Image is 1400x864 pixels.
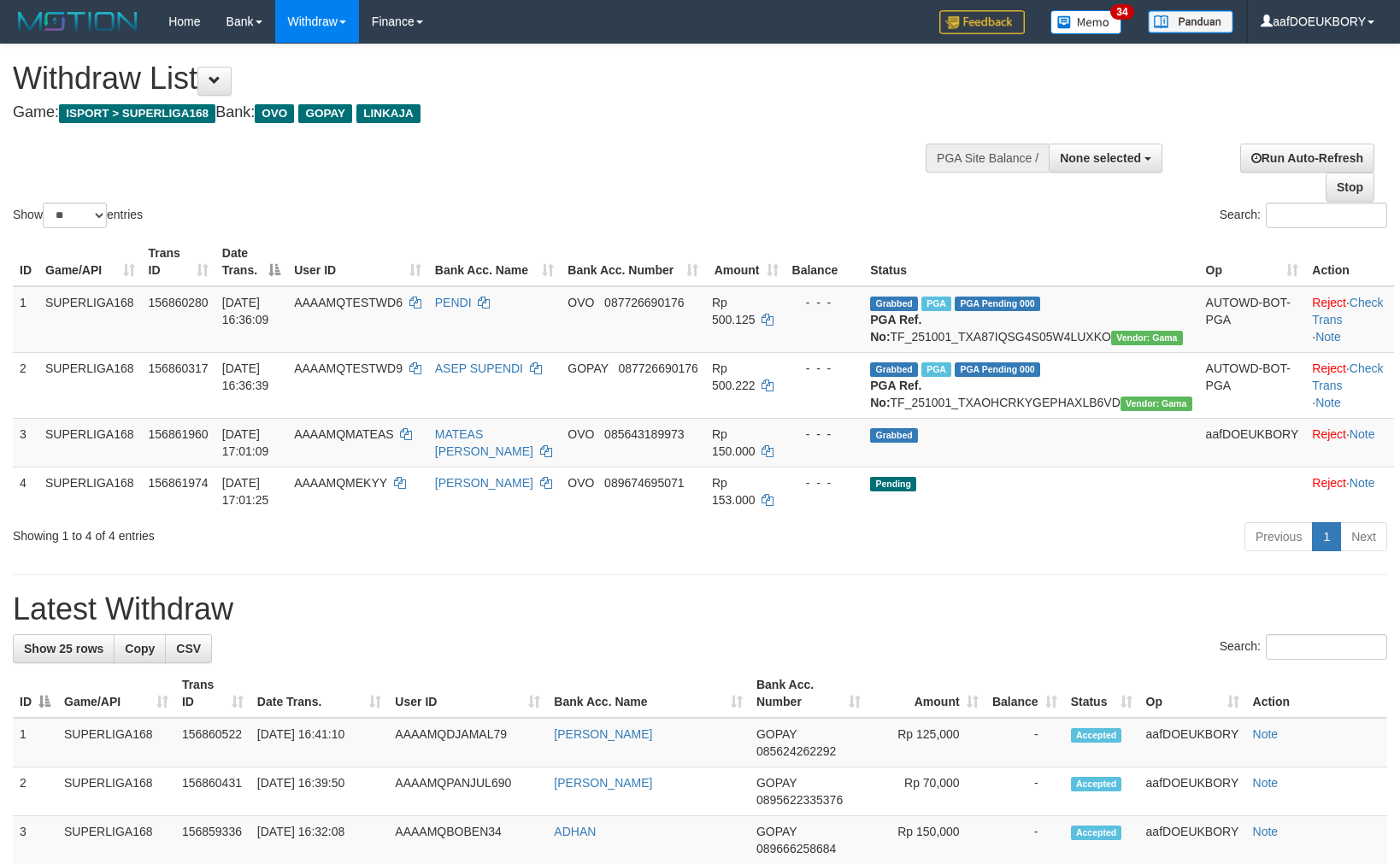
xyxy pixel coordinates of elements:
[435,427,533,458] a: MATEAS [PERSON_NAME]
[1340,522,1387,551] a: Next
[921,297,951,311] span: Marked by aafmaleo
[1199,418,1306,467] td: aafDOEUKBORY
[215,238,287,286] th: Date Trans.: activate to sort column descending
[294,361,403,375] span: AAAAMQTESTWD9
[149,476,209,490] span: 156861974
[175,669,250,718] th: Trans ID: activate to sort column ascending
[13,669,57,718] th: ID: activate to sort column descending
[294,476,387,490] span: AAAAMQMEKYY
[388,767,547,816] td: AAAAMQPANJUL690
[222,427,269,458] span: [DATE] 17:01:09
[1121,397,1192,411] span: Vendor URL: https://trx31.1velocity.biz
[955,297,1040,311] span: PGA Pending
[756,793,843,807] span: Copy 0895622335376 to clipboard
[435,476,533,490] a: [PERSON_NAME]
[149,296,209,309] span: 156860280
[955,362,1040,377] span: PGA Pending
[114,634,166,663] a: Copy
[705,238,785,286] th: Amount: activate to sort column ascending
[756,825,797,838] span: GOPAY
[24,642,103,655] span: Show 25 rows
[870,297,918,311] span: Grabbed
[1312,361,1346,375] a: Reject
[57,718,175,767] td: SUPERLIGA168
[1139,669,1246,718] th: Op: activate to sort column ascending
[428,238,562,286] th: Bank Acc. Name: activate to sort column ascending
[13,238,38,286] th: ID
[926,144,1049,173] div: PGA Site Balance /
[1326,173,1374,202] a: Stop
[38,418,142,467] td: SUPERLIGA168
[13,718,57,767] td: 1
[13,592,1387,626] h1: Latest Withdraw
[604,427,684,441] span: Copy 085643189973 to clipboard
[57,669,175,718] th: Game/API: activate to sort column ascending
[294,427,393,441] span: AAAAMQMATEAS
[222,296,269,326] span: [DATE] 16:36:09
[863,238,1198,286] th: Status
[1305,467,1394,515] td: ·
[1064,669,1139,718] th: Status: activate to sort column ascending
[13,352,38,418] td: 2
[388,669,547,718] th: User ID: activate to sort column ascending
[785,238,864,286] th: Balance
[1305,352,1394,418] td: · ·
[13,104,916,121] h4: Game: Bank:
[435,361,523,375] a: ASEP SUPENDI
[13,286,38,353] td: 1
[149,427,209,441] span: 156861960
[554,776,652,790] a: [PERSON_NAME]
[1266,203,1387,228] input: Search:
[175,767,250,816] td: 156860431
[255,104,294,123] span: OVO
[712,427,756,458] span: Rp 150.000
[1139,767,1246,816] td: aafDOEUKBORY
[870,313,921,344] b: PGA Ref. No:
[1312,476,1346,490] a: Reject
[870,428,918,443] span: Grabbed
[792,294,857,311] div: - - -
[38,467,142,515] td: SUPERLIGA168
[1071,777,1122,791] span: Accepted
[1312,522,1341,551] a: 1
[176,642,201,655] span: CSV
[568,476,594,490] span: OVO
[756,744,836,758] span: Copy 085624262292 to clipboard
[1305,238,1394,286] th: Action
[13,9,143,34] img: MOTION_logo.png
[298,104,352,123] span: GOPAY
[1071,826,1122,840] span: Accepted
[568,427,594,441] span: OVO
[985,669,1064,718] th: Balance: activate to sort column ascending
[149,361,209,375] span: 156860317
[1312,427,1346,441] a: Reject
[712,296,756,326] span: Rp 500.125
[756,727,797,741] span: GOPAY
[38,238,142,286] th: Game/API: activate to sort column ascending
[1312,296,1383,326] a: Check Trans
[1060,151,1141,165] span: None selected
[1266,634,1387,660] input: Search:
[1315,396,1341,409] a: Note
[870,477,916,491] span: Pending
[554,825,596,838] a: ADHAN
[43,203,107,228] select: Showentries
[125,642,155,655] span: Copy
[59,104,215,123] span: ISPORT > SUPERLIGA168
[356,104,421,123] span: LINKAJA
[1199,352,1306,418] td: AUTOWD-BOT-PGA
[868,669,985,718] th: Amount: activate to sort column ascending
[1350,427,1375,441] a: Note
[863,286,1198,353] td: TF_251001_TXA87IQSG4S05W4LUXKO
[435,296,472,309] a: PENDI
[1246,669,1387,718] th: Action
[1253,776,1279,790] a: Note
[1110,4,1133,20] span: 34
[1350,476,1375,490] a: Note
[1049,144,1162,173] button: None selected
[985,767,1064,816] td: -
[604,296,684,309] span: Copy 087726690176 to clipboard
[756,776,797,790] span: GOPAY
[1199,286,1306,353] td: AUTOWD-BOT-PGA
[568,361,608,375] span: GOPAY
